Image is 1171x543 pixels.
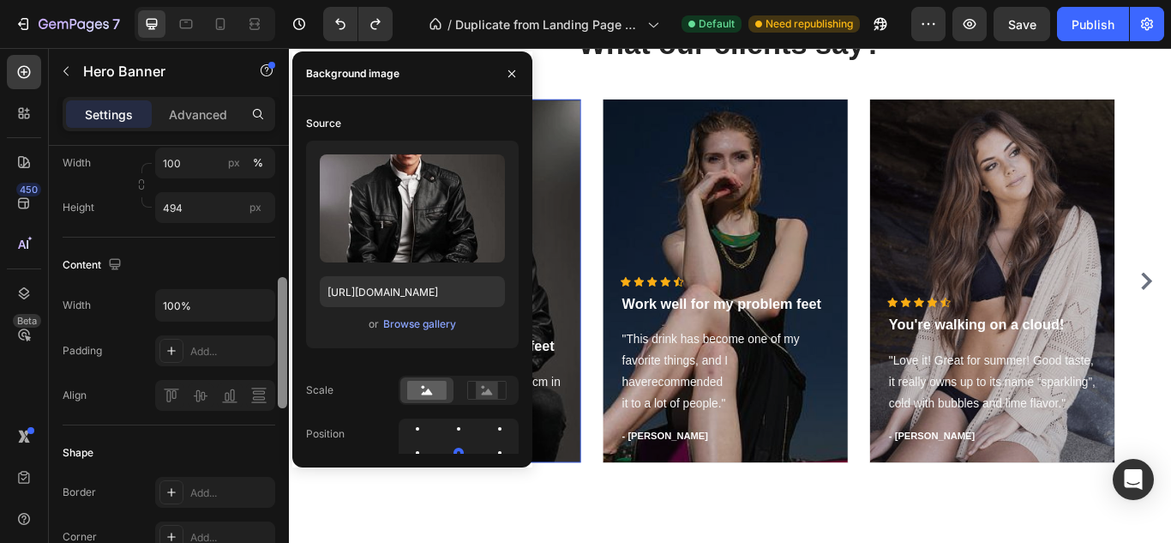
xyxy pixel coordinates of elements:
div: Shape [63,445,93,461]
input: Auto [156,290,274,321]
div: Browse gallery [383,317,456,332]
p: Work well for my problem feet [387,287,628,312]
div: Background Image [676,60,962,484]
div: Add... [190,344,271,359]
p: You're walking on a cloud! [699,311,940,336]
p: Settings [85,106,133,124]
button: Save [994,7,1050,41]
div: Background Image [365,60,651,484]
iframe: Design area [289,48,1171,543]
div: Align [63,388,87,403]
div: Source [306,116,341,131]
div: Padding [63,343,102,359]
p: Advanced [169,106,227,124]
button: 7 [7,7,128,41]
input: https://example.com/image.jpg [320,276,505,307]
span: Save [1008,17,1036,32]
button: px [248,153,268,173]
div: Undo/Redo [323,7,393,41]
button: Publish [1057,7,1129,41]
span: / [447,15,452,33]
span: Duplicate from Landing Page - [DATE] 16:13:49 [455,15,640,33]
div: Background image [306,66,399,81]
p: - [PERSON_NAME] [699,444,940,462]
div: Add... [190,486,271,501]
input: px% [155,148,275,178]
div: Content [63,254,125,277]
div: 450 [16,183,41,196]
div: Width [63,298,91,313]
div: Scale [306,383,333,398]
div: Beta [13,314,41,328]
p: 7 [112,14,120,34]
span: Need republishing [766,16,853,32]
div: Border [63,485,96,500]
div: Publish [1072,15,1114,33]
span: Default [699,16,735,32]
p: Hero Banner [83,61,229,81]
div: px [228,155,240,171]
div: Overlay [676,60,962,484]
div: Position [306,426,345,442]
p: "This drink has become one of my favorite things, and I haverecommended it to a lot of people." [387,329,628,427]
label: Width [63,155,91,171]
p: "Love it! Great for summer! Good taste, it really owns up to its name “sparkling”, cold with bubb... [699,353,940,427]
input: px [155,192,275,223]
button: Carousel Next Arrow [986,258,1013,286]
button: Browse gallery [382,316,457,333]
img: preview-image [320,154,505,262]
div: Overlay [365,60,651,484]
p: - [PERSON_NAME] [387,444,628,462]
div: Open Intercom Messenger [1113,459,1154,500]
label: Height [63,200,94,215]
button: % [224,153,244,173]
span: px [249,201,261,214]
div: % [253,155,263,171]
span: or [369,314,379,335]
